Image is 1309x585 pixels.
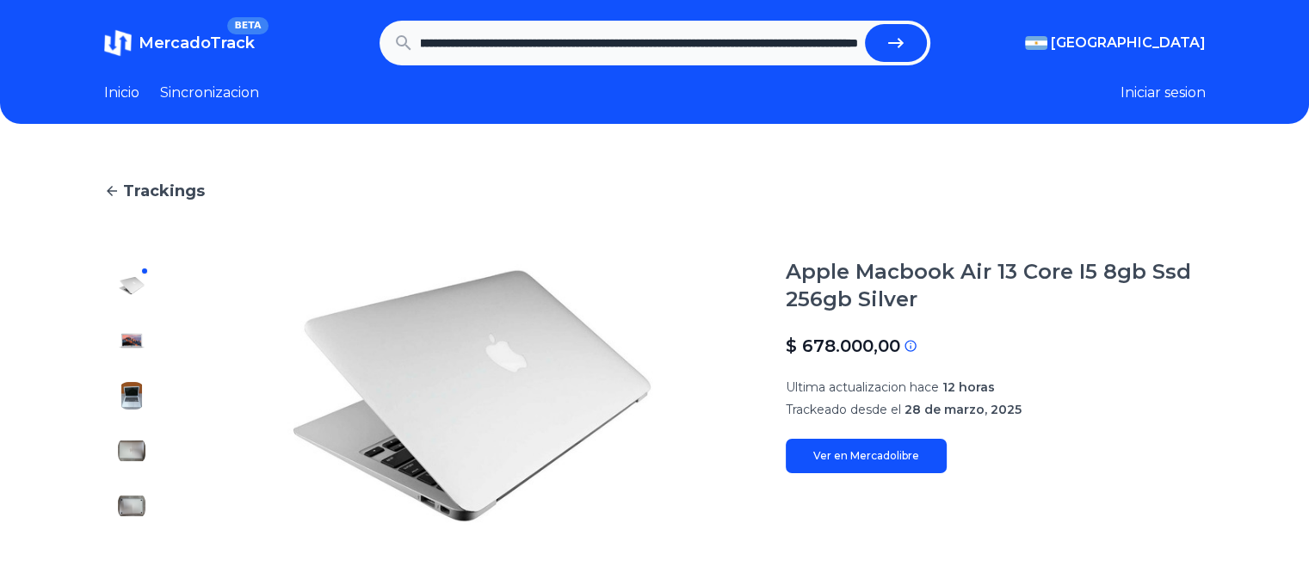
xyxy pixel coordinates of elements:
[104,83,139,103] a: Inicio
[942,379,995,395] span: 12 horas
[104,29,132,57] img: MercadoTrack
[786,258,1206,313] h1: Apple Macbook Air 13 Core I5 8gb Ssd 256gb Silver
[786,402,901,417] span: Trackeado desde el
[118,437,145,465] img: Apple Macbook Air 13 Core I5 8gb Ssd 256gb Silver
[1121,83,1206,103] button: Iniciar sesion
[1025,33,1206,53] button: [GEOGRAPHIC_DATA]
[786,334,900,358] p: $ 678.000,00
[139,34,255,52] span: MercadoTrack
[227,17,268,34] span: BETA
[118,382,145,409] img: Apple Macbook Air 13 Core I5 8gb Ssd 256gb Silver
[104,29,255,57] a: MercadoTrackBETA
[1051,33,1206,53] span: [GEOGRAPHIC_DATA]
[118,327,145,354] img: Apple Macbook Air 13 Core I5 8gb Ssd 256gb Silver
[194,258,751,533] img: Apple Macbook Air 13 Core I5 8gb Ssd 256gb Silver
[786,379,939,395] span: Ultima actualizacion hace
[1025,36,1047,50] img: Argentina
[104,179,1206,203] a: Trackings
[786,439,947,473] a: Ver en Mercadolibre
[905,402,1022,417] span: 28 de marzo, 2025
[118,492,145,520] img: Apple Macbook Air 13 Core I5 8gb Ssd 256gb Silver
[118,272,145,299] img: Apple Macbook Air 13 Core I5 8gb Ssd 256gb Silver
[123,179,205,203] span: Trackings
[160,83,259,103] a: Sincronizacion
